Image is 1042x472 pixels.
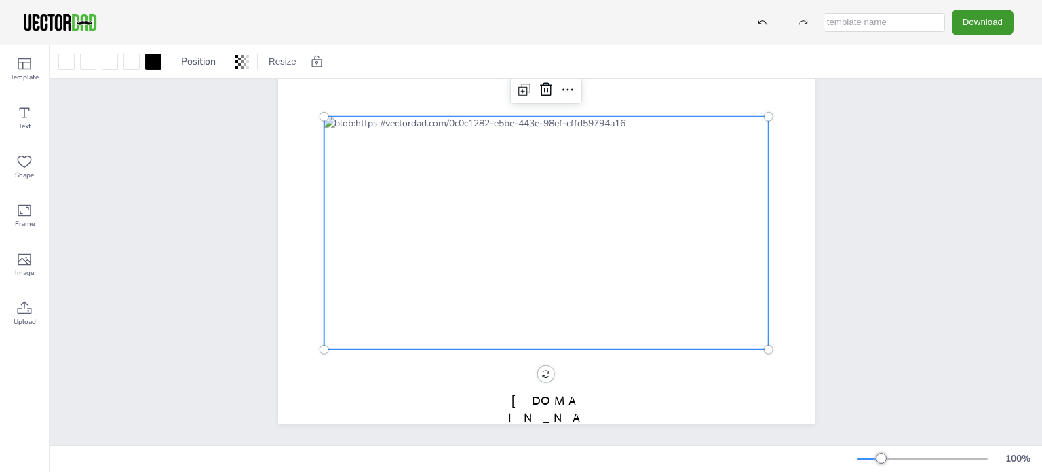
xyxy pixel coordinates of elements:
img: VectorDad-1.png [22,12,98,33]
button: Resize [263,51,302,73]
span: Position [178,55,218,68]
span: [DOMAIN_NAME] [508,393,584,442]
span: Shape [15,170,34,181]
span: Upload [14,316,36,327]
button: Download [952,10,1014,35]
span: Frame [15,219,35,230]
span: Text [18,121,31,132]
span: Image [15,268,34,278]
div: 100 % [1001,452,1034,465]
span: Template [10,72,39,83]
input: template name [824,13,945,32]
